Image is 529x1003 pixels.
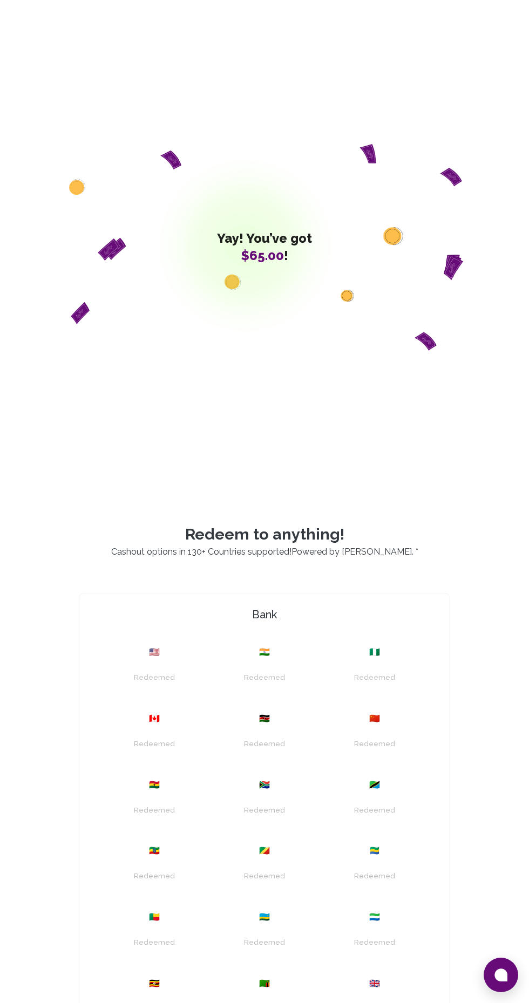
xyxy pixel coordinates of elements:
span: 🇹🇿 [369,779,380,792]
span: 🇨🇦 [149,712,160,725]
h4: Bank [84,607,445,622]
span: 🇨🇳 [369,712,380,725]
span: 🇬🇦 [369,844,380,857]
span: 🇿🇲 [259,977,270,990]
span: 🇰🇪 [259,712,270,725]
span: 🇮🇳 [259,646,270,659]
span: Yay! You’ve got [217,233,312,244]
span: 🇺🇬 [149,977,160,990]
p: Redeem to anything! [66,525,463,544]
span: 🇧🇯 [149,911,160,924]
span: 🇬🇧 [369,977,380,990]
span: 🇷🇼 [259,911,270,924]
span: 🇬🇭 [149,779,160,792]
button: Open chat window [484,958,518,992]
a: Powered by [PERSON_NAME] [291,547,412,557]
span: 🇿🇦 [259,779,270,792]
span: 🇳🇬 [369,646,380,659]
p: Cashout options in 130+ Countries supported! . * [66,545,463,558]
span: 🇸🇱 [369,911,380,924]
span: $65.00 [241,248,284,263]
span: 🇪🇹 [149,844,160,857]
span: 🇺🇸 [149,646,160,659]
span: ! [217,250,312,261]
span: 🇨🇬 [259,844,270,857]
